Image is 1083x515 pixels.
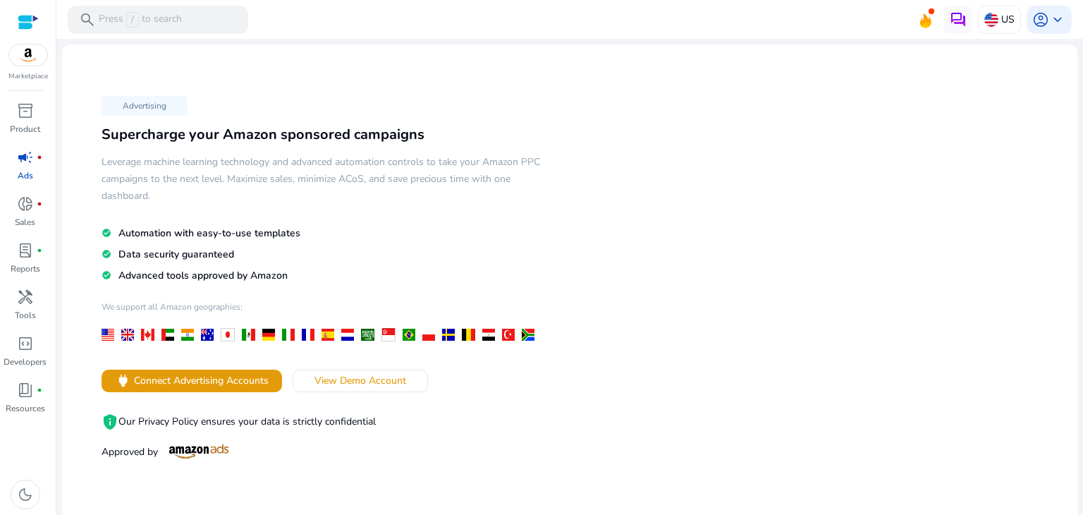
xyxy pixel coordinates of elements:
[984,13,998,27] img: us.svg
[15,216,35,229] p: Sales
[8,71,48,82] p: Marketplace
[17,195,34,212] span: donut_small
[102,126,541,143] h3: Supercharge your Amazon sponsored campaigns
[102,248,111,260] mat-icon: check_circle
[4,356,47,368] p: Developers
[102,370,282,392] button: powerConnect Advertising Accounts
[17,382,34,399] span: book_4
[17,102,34,119] span: inventory_2
[6,402,45,415] p: Resources
[99,12,182,28] p: Press to search
[126,12,139,28] span: /
[134,373,269,388] span: Connect Advertising Accounts
[17,289,34,305] span: handyman
[37,387,42,393] span: fiber_manual_record
[118,226,300,240] span: Automation with easy-to-use templates
[102,413,118,430] mat-icon: privacy_tip
[1032,11,1049,28] span: account_circle
[1049,11,1066,28] span: keyboard_arrow_down
[10,123,40,135] p: Product
[11,262,40,275] p: Reports
[102,444,541,459] p: Approved by
[17,242,34,259] span: lab_profile
[37,201,42,207] span: fiber_manual_record
[37,154,42,160] span: fiber_manual_record
[118,269,288,282] span: Advanced tools approved by Amazon
[18,169,33,182] p: Ads
[1001,7,1015,32] p: US
[314,373,406,388] span: View Demo Account
[17,149,34,166] span: campaign
[102,96,188,116] p: Advertising
[79,11,96,28] span: search
[37,248,42,253] span: fiber_manual_record
[102,413,541,430] p: Our Privacy Policy ensures your data is strictly confidential
[102,301,541,323] h4: We support all Amazon geographies:
[9,44,47,66] img: amazon.svg
[115,372,131,389] span: power
[102,227,111,239] mat-icon: check_circle
[293,370,428,392] button: View Demo Account
[118,248,234,261] span: Data security guaranteed
[102,154,541,205] h5: Leverage machine learning technology and advanced automation controls to take your Amazon PPC cam...
[17,335,34,352] span: code_blocks
[15,309,36,322] p: Tools
[17,486,34,503] span: dark_mode
[102,269,111,281] mat-icon: check_circle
